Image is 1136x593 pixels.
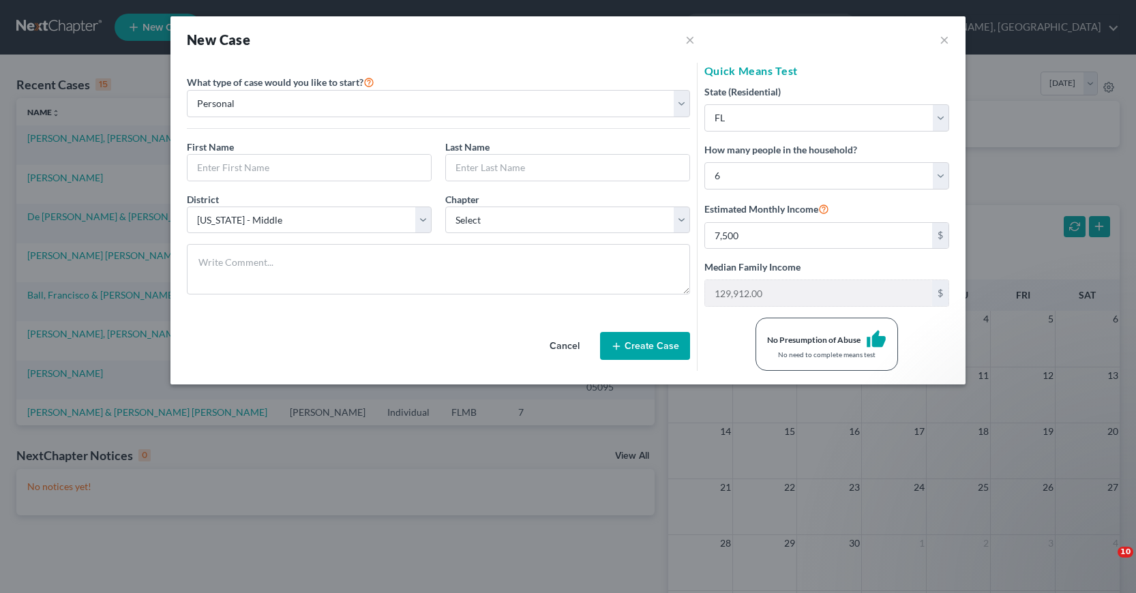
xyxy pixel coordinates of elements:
[446,155,689,181] input: Enter Last Name
[767,334,861,346] div: No Presumption of Abuse
[187,194,219,205] span: District
[1118,547,1133,558] span: 10
[704,86,781,97] span: State (Residential)
[187,74,374,90] label: What type of case would you like to start?
[704,260,801,274] label: Median Family Income
[188,155,431,181] input: Enter First Name
[932,280,948,306] div: $
[704,63,949,79] h5: Quick Means Test
[705,223,932,249] input: 0.00
[187,141,234,153] span: First Name
[1090,547,1122,579] iframe: Intercom live chat
[704,142,857,157] label: How many people in the household?
[940,31,949,48] button: ×
[866,329,886,350] i: thumb_up
[600,332,690,361] button: Create Case
[704,200,829,217] label: Estimated Monthly Income
[445,141,490,153] span: Last Name
[932,223,948,249] div: $
[705,280,932,306] input: 0.00
[767,350,886,359] div: No need to complete means test
[445,194,479,205] span: Chapter
[685,30,695,49] button: ×
[535,333,595,360] button: Cancel
[187,31,250,48] strong: New Case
